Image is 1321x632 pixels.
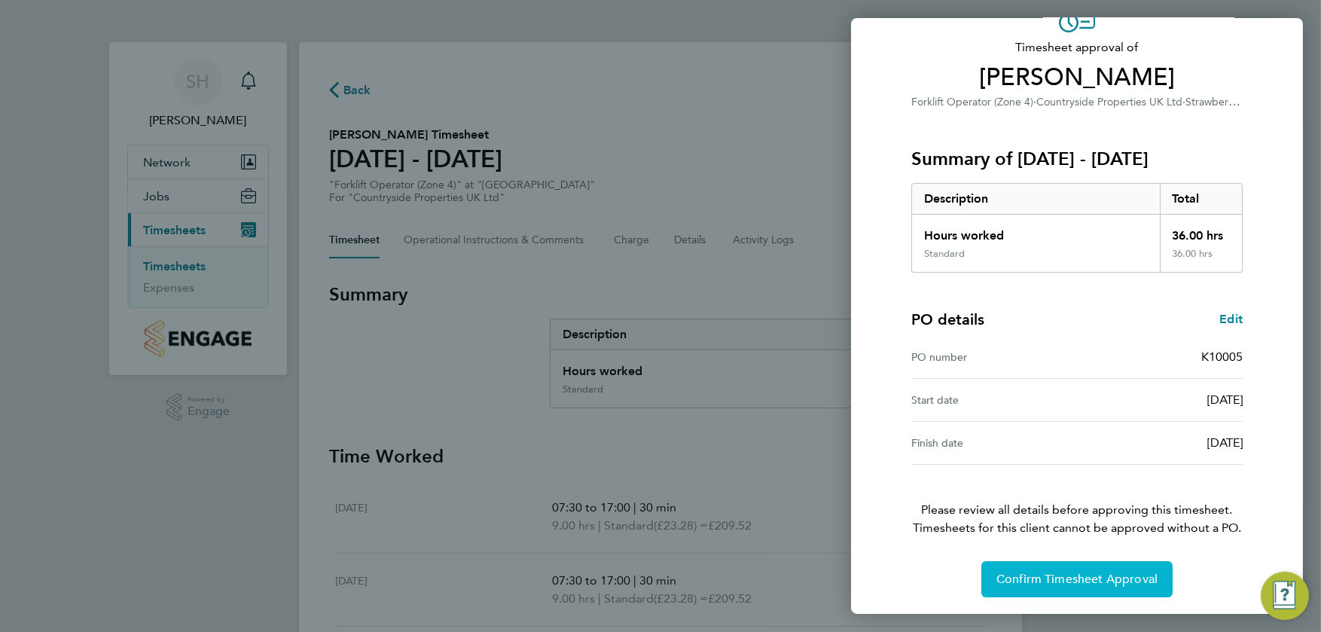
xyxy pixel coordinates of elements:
[1201,350,1243,364] span: K10005
[1185,94,1277,108] span: Strawberry Grange
[911,63,1243,93] span: [PERSON_NAME]
[1160,248,1243,272] div: 36.00 hrs
[911,183,1243,273] div: Summary of 25 - 31 Aug 2025
[912,184,1160,214] div: Description
[911,348,1077,366] div: PO number
[893,519,1261,537] span: Timesheets for this client cannot be approved without a PO.
[1077,391,1243,409] div: [DATE]
[912,215,1160,248] div: Hours worked
[911,434,1077,452] div: Finish date
[911,38,1243,56] span: Timesheet approval of
[1182,96,1185,108] span: ·
[1219,310,1243,328] a: Edit
[981,561,1173,597] button: Confirm Timesheet Approval
[1219,312,1243,326] span: Edit
[911,96,1033,108] span: Forklift Operator (Zone 4)
[1036,96,1182,108] span: Countryside Properties UK Ltd
[911,309,984,330] h4: PO details
[1033,96,1036,108] span: ·
[1160,184,1243,214] div: Total
[1261,572,1309,620] button: Engage Resource Center
[1077,434,1243,452] div: [DATE]
[1160,215,1243,248] div: 36.00 hrs
[996,572,1158,587] span: Confirm Timesheet Approval
[911,391,1077,409] div: Start date
[893,465,1261,537] p: Please review all details before approving this timesheet.
[911,147,1243,171] h3: Summary of [DATE] - [DATE]
[924,248,965,260] div: Standard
